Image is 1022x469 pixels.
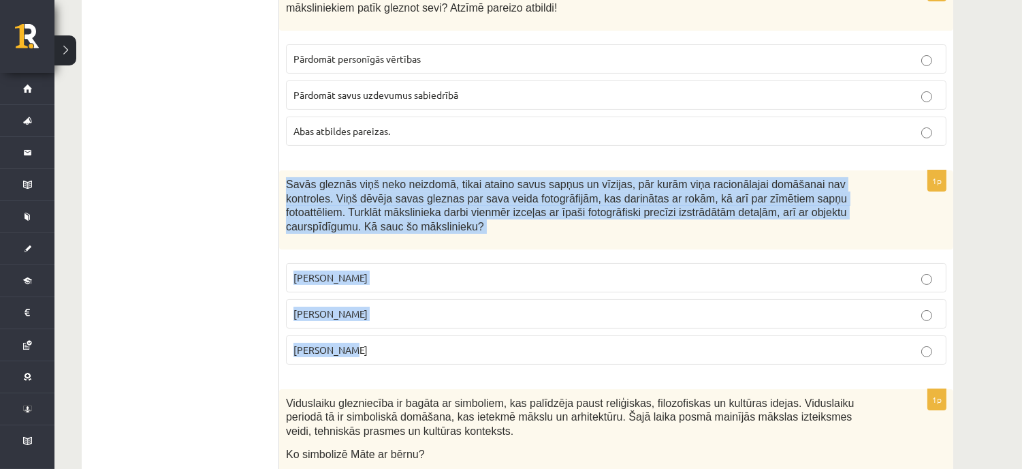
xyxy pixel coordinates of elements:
[286,179,847,232] span: Savās gleznās viņš neko neizdomā, tikai ataino savus sapņus un vīzijas, pār kurām viņa racionālaj...
[286,449,425,460] span: Ko simbolizē Māte ar bērnu?
[15,24,54,58] a: Rīgas 1. Tālmācības vidusskola
[293,344,368,356] span: [PERSON_NAME]
[293,125,390,137] span: Abas atbildes pareizas.
[921,55,932,66] input: Pārdomāt personīgās vērtības
[921,91,932,102] input: Pārdomāt savus uzdevumus sabiedrībā
[293,271,368,284] span: [PERSON_NAME]
[921,274,932,285] input: [PERSON_NAME]
[293,52,421,65] span: Pārdomāt personīgās vērtības
[293,89,458,101] span: Pārdomāt savus uzdevumus sabiedrībā
[921,310,932,321] input: [PERSON_NAME]
[927,389,946,410] p: 1p
[921,127,932,138] input: Abas atbildes pareizas.
[293,307,368,320] span: [PERSON_NAME]
[921,346,932,357] input: [PERSON_NAME]
[286,397,855,437] span: Viduslaiku glezniecība ir bagāta ar simboliem, kas palīdzēja paust reliģiskas, filozofiskas un ku...
[927,170,946,192] p: 1p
